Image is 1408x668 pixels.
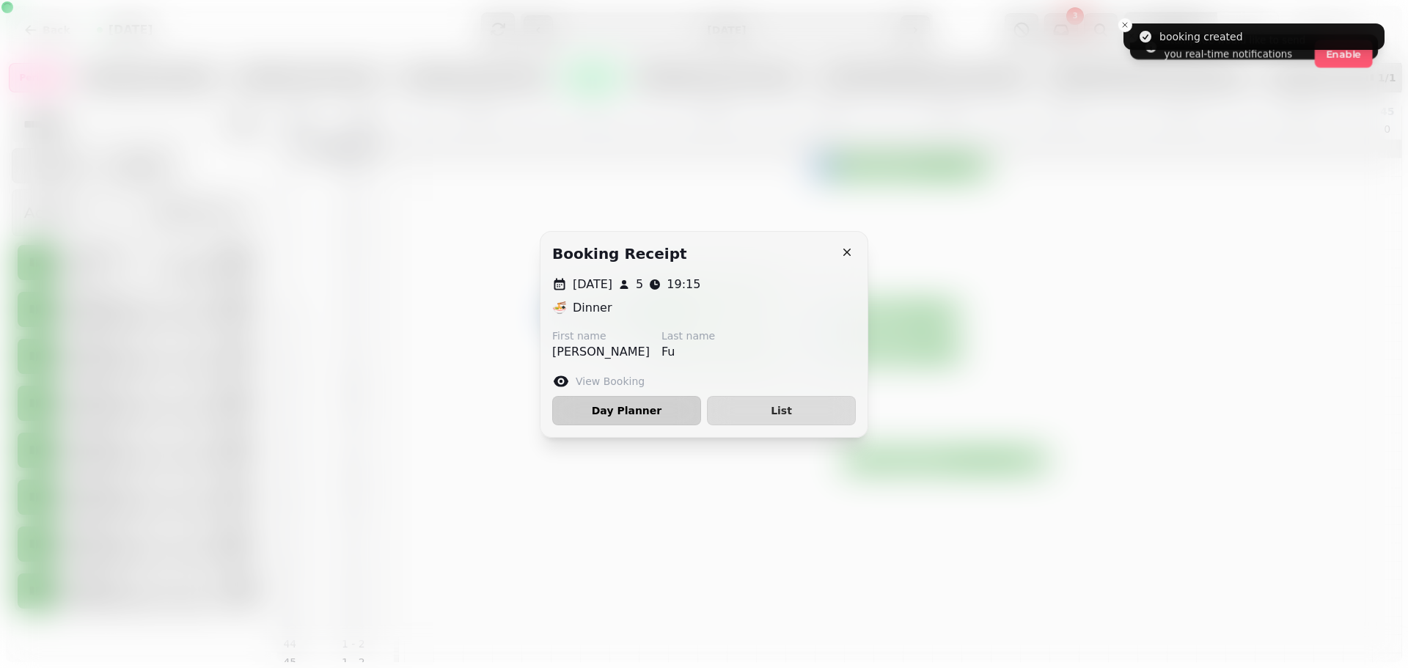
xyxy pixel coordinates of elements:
[719,405,843,416] span: List
[552,243,687,264] h2: Booking receipt
[573,276,612,293] p: [DATE]
[667,276,700,293] p: 19:15
[565,405,689,416] span: Day Planner
[552,329,650,343] label: First name
[552,299,567,317] p: 🍜
[661,329,715,343] label: Last name
[576,374,645,389] label: View Booking
[552,396,701,425] button: Day Planner
[573,299,612,317] p: Dinner
[636,276,643,293] p: 5
[661,343,715,361] p: Fu
[707,396,856,425] button: List
[552,343,650,361] p: [PERSON_NAME]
